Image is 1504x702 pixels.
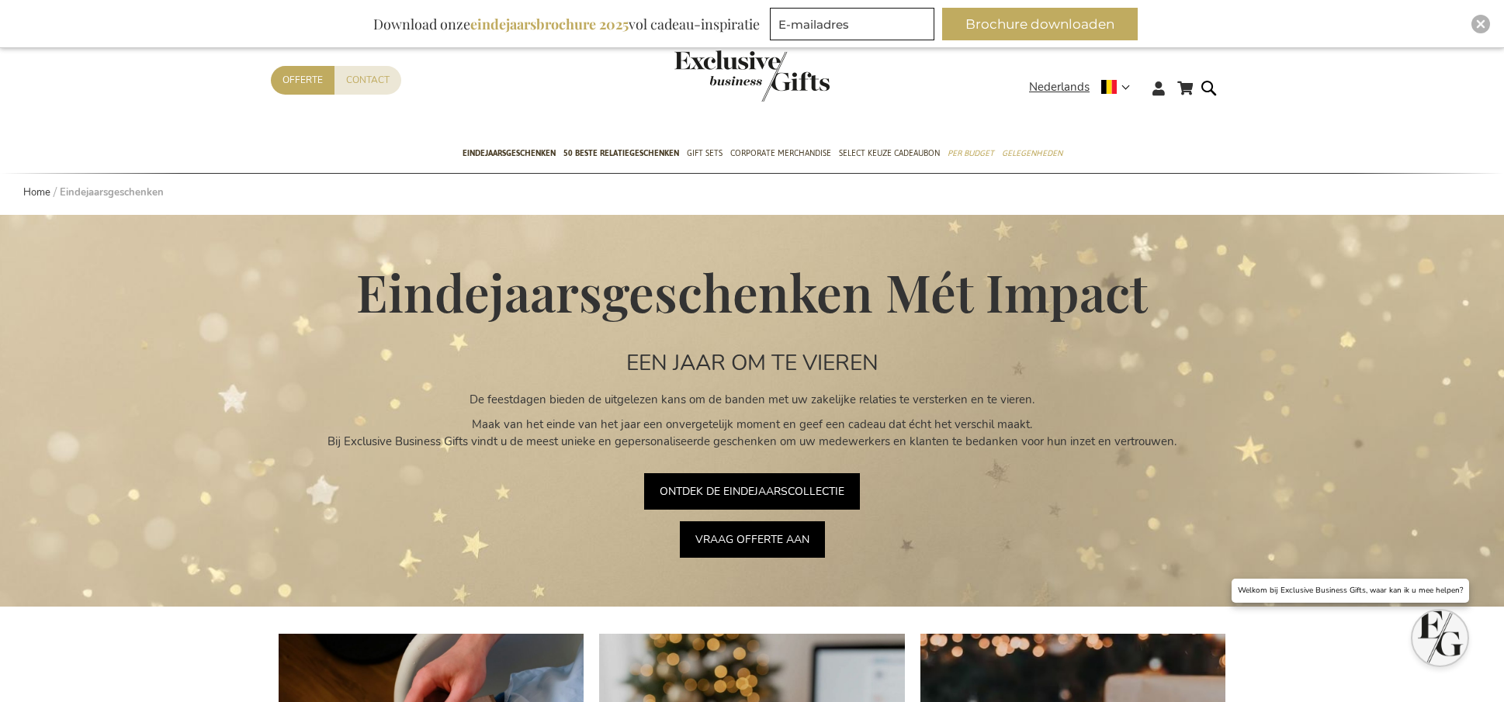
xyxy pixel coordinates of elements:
[1002,145,1062,161] span: Gelegenheden
[1029,78,1090,96] span: Nederlands
[23,185,50,199] a: Home
[644,473,860,510] a: ONTDEK DE EINDEJAARSCOLLECTIE
[463,145,556,161] span: Eindejaarsgeschenken
[626,348,878,378] span: EEN JAAR OM TE VIEREN
[770,8,934,40] input: E-mailadres
[839,145,940,161] span: Select Keuze Cadeaubon
[470,392,1034,407] span: De feestdagen bieden de uitgelezen kans om de banden met uw zakelijke relaties te versterken en t...
[1471,15,1490,33] div: Close
[674,50,830,102] img: Exclusive Business gifts logo
[674,50,752,102] a: store logo
[942,8,1138,40] button: Brochure downloaden
[470,15,629,33] b: eindejaarsbrochure 2025
[1029,78,1140,96] div: Nederlands
[687,145,723,161] span: Gift Sets
[327,417,1177,448] span: Maak van het einde van het jaar een onvergetelijk moment en geef een cadeau dat écht het verschil...
[770,8,939,45] form: marketing offers and promotions
[680,521,825,558] a: VRAAG OFFERTE AAN
[271,66,334,95] a: Offerte
[60,185,164,199] strong: Eindejaarsgeschenken
[1476,19,1485,29] img: Close
[948,145,994,161] span: Per Budget
[563,145,679,161] span: 50 beste relatiegeschenken
[334,66,401,95] a: Contact
[730,145,831,161] span: Corporate Merchandise
[8,265,1496,320] h1: Eindejaarsgeschenken Mét Impact
[366,8,767,40] div: Download onze vol cadeau-inspiratie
